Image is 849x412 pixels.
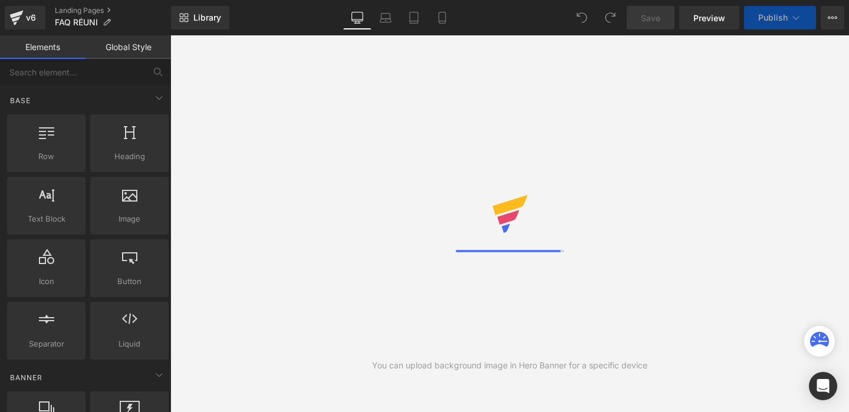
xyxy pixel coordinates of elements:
[9,372,44,383] span: Banner
[94,338,165,350] span: Liquid
[428,6,456,29] a: Mobile
[11,275,82,288] span: Icon
[343,6,371,29] a: Desktop
[372,359,647,372] div: You can upload background image in Hero Banner for a specific device
[85,35,171,59] a: Global Style
[809,372,837,400] div: Open Intercom Messenger
[94,213,165,225] span: Image
[371,6,400,29] a: Laptop
[5,6,45,29] a: v6
[9,95,32,106] span: Base
[55,18,98,27] span: FAQ RÉUNI
[821,6,844,29] button: More
[193,12,221,23] span: Library
[758,13,788,22] span: Publish
[11,213,82,225] span: Text Block
[94,275,165,288] span: Button
[693,12,725,24] span: Preview
[171,6,229,29] a: New Library
[598,6,622,29] button: Redo
[24,10,38,25] div: v6
[679,6,739,29] a: Preview
[570,6,594,29] button: Undo
[744,6,816,29] button: Publish
[400,6,428,29] a: Tablet
[11,150,82,163] span: Row
[55,6,171,15] a: Landing Pages
[94,150,165,163] span: Heading
[641,12,660,24] span: Save
[11,338,82,350] span: Separator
